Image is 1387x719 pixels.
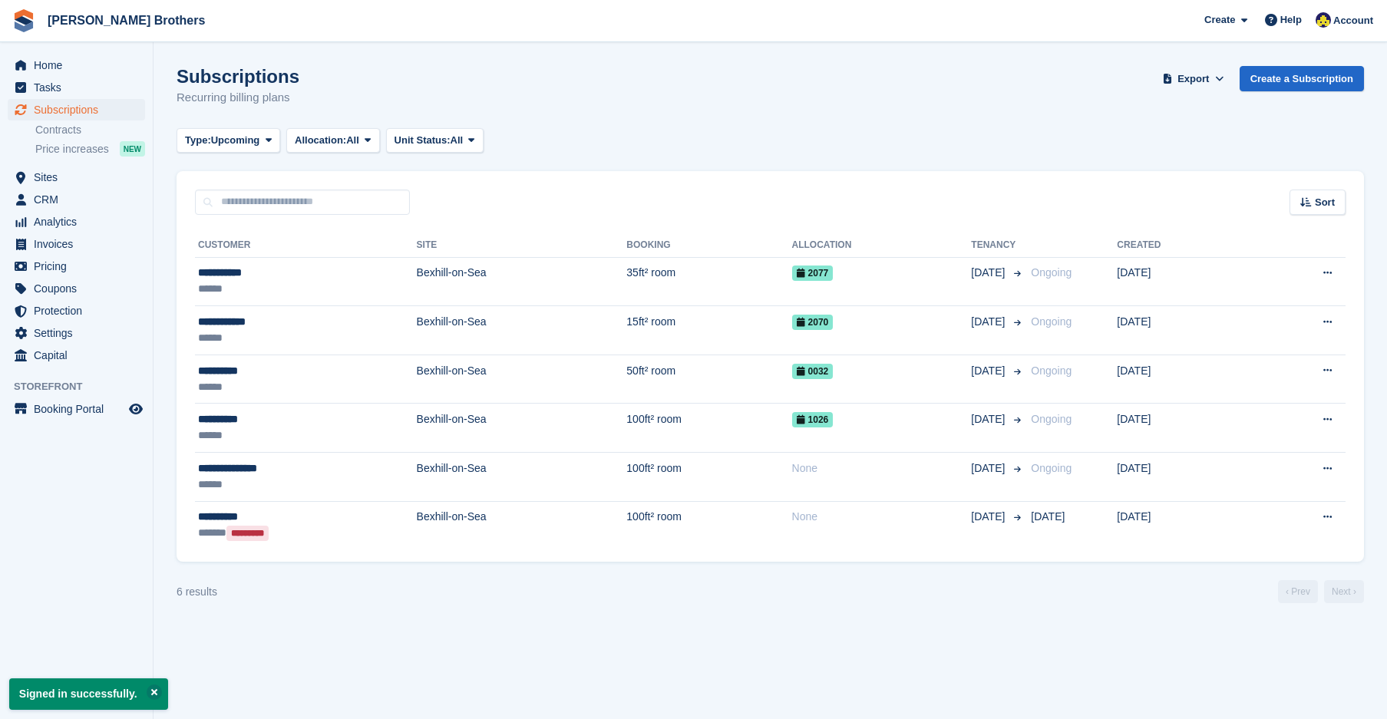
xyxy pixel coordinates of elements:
[177,89,299,107] p: Recurring billing plans
[1204,12,1235,28] span: Create
[792,412,834,427] span: 1026
[1278,580,1318,603] a: Previous
[195,233,417,258] th: Customer
[8,278,145,299] a: menu
[626,453,791,502] td: 100ft² room
[1117,453,1249,502] td: [DATE]
[177,128,280,153] button: Type: Upcoming
[34,233,126,255] span: Invoices
[792,460,972,477] div: None
[1160,66,1227,91] button: Export
[1316,12,1331,28] img: Cameron
[34,189,126,210] span: CRM
[417,233,627,258] th: Site
[8,300,145,322] a: menu
[971,363,1008,379] span: [DATE]
[8,77,145,98] a: menu
[792,364,834,379] span: 0032
[1275,580,1367,603] nav: Page
[1117,233,1249,258] th: Created
[34,99,126,120] span: Subscriptions
[34,77,126,98] span: Tasks
[14,379,153,394] span: Storefront
[792,315,834,330] span: 2070
[8,233,145,255] a: menu
[295,133,346,148] span: Allocation:
[1240,66,1364,91] a: Create a Subscription
[626,355,791,404] td: 50ft² room
[792,266,834,281] span: 2077
[417,501,627,549] td: Bexhill-on-Sea
[346,133,359,148] span: All
[1031,510,1065,523] span: [DATE]
[35,123,145,137] a: Contracts
[185,133,211,148] span: Type:
[971,314,1008,330] span: [DATE]
[8,54,145,76] a: menu
[1031,266,1072,279] span: Ongoing
[626,404,791,453] td: 100ft² room
[34,54,126,76] span: Home
[177,584,217,600] div: 6 results
[34,398,126,420] span: Booking Portal
[34,211,126,233] span: Analytics
[8,189,145,210] a: menu
[8,322,145,344] a: menu
[1031,364,1072,377] span: Ongoing
[1117,257,1249,306] td: [DATE]
[34,322,126,344] span: Settings
[1031,413,1072,425] span: Ongoing
[8,398,145,420] a: menu
[626,257,791,306] td: 35ft² room
[971,233,1025,258] th: Tenancy
[35,142,109,157] span: Price increases
[1117,306,1249,355] td: [DATE]
[417,404,627,453] td: Bexhill-on-Sea
[34,300,126,322] span: Protection
[8,256,145,277] a: menu
[417,257,627,306] td: Bexhill-on-Sea
[971,411,1008,427] span: [DATE]
[9,678,168,710] p: Signed in successfully.
[120,141,145,157] div: NEW
[971,265,1008,281] span: [DATE]
[626,501,791,549] td: 100ft² room
[451,133,464,148] span: All
[792,509,972,525] div: None
[211,133,260,148] span: Upcoming
[35,140,145,157] a: Price increases NEW
[177,66,299,87] h1: Subscriptions
[417,306,627,355] td: Bexhill-on-Sea
[1117,355,1249,404] td: [DATE]
[8,345,145,366] a: menu
[34,167,126,188] span: Sites
[971,509,1008,525] span: [DATE]
[1333,13,1373,28] span: Account
[34,345,126,366] span: Capital
[286,128,380,153] button: Allocation: All
[626,306,791,355] td: 15ft² room
[386,128,484,153] button: Unit Status: All
[1117,404,1249,453] td: [DATE]
[8,167,145,188] a: menu
[1177,71,1209,87] span: Export
[395,133,451,148] span: Unit Status:
[34,278,126,299] span: Coupons
[8,99,145,120] a: menu
[127,400,145,418] a: Preview store
[1315,195,1335,210] span: Sort
[417,355,627,404] td: Bexhill-on-Sea
[34,256,126,277] span: Pricing
[971,460,1008,477] span: [DATE]
[12,9,35,32] img: stora-icon-8386f47178a22dfd0bd8f6a31ec36ba5ce8667c1dd55bd0f319d3a0aa187defe.svg
[8,211,145,233] a: menu
[1031,462,1072,474] span: Ongoing
[1280,12,1302,28] span: Help
[1324,580,1364,603] a: Next
[417,453,627,502] td: Bexhill-on-Sea
[626,233,791,258] th: Booking
[1117,501,1249,549] td: [DATE]
[792,233,972,258] th: Allocation
[41,8,211,33] a: [PERSON_NAME] Brothers
[1031,315,1072,328] span: Ongoing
